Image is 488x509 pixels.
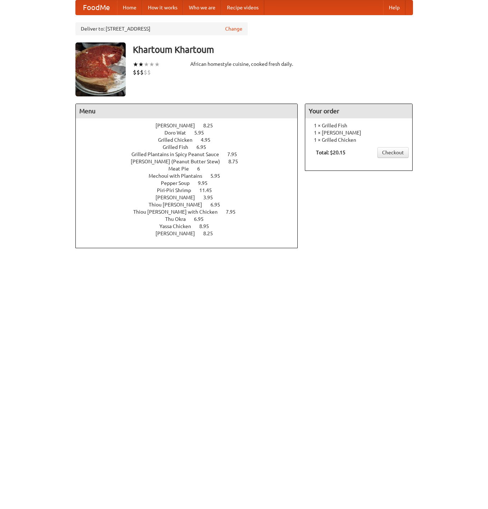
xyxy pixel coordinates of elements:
[377,147,409,158] a: Checkout
[149,202,209,208] span: Thiou [PERSON_NAME]
[226,209,243,215] span: 7.95
[203,231,220,236] span: 8.25
[163,144,195,150] span: Grilled Fish
[309,136,409,144] li: 1 × Grilled Chicken
[133,209,225,215] span: Thiou [PERSON_NAME] with Chicken
[309,129,409,136] li: 1 × [PERSON_NAME]
[133,68,136,76] li: $
[383,0,405,15] a: Help
[197,166,207,172] span: 6
[155,123,226,128] a: [PERSON_NAME] 8.25
[194,216,211,222] span: 6.95
[157,187,198,193] span: Piri-Piri Shrimp
[199,187,219,193] span: 11.45
[190,60,298,68] div: African homestyle cuisine, cooked fresh daily.
[168,166,213,172] a: Meat Pie 6
[316,150,345,155] b: Total: $20.15
[227,151,244,157] span: 7.95
[155,231,202,236] span: [PERSON_NAME]
[161,180,221,186] a: Pepper Soup 9.95
[309,122,409,129] li: 1 × Grilled Fish
[75,42,126,96] img: angular.jpg
[225,25,242,32] a: Change
[133,60,138,68] li: ★
[155,195,202,200] span: [PERSON_NAME]
[144,68,147,76] li: $
[154,60,160,68] li: ★
[165,216,217,222] a: Thu Okra 6.95
[149,60,154,68] li: ★
[155,231,226,236] a: [PERSON_NAME] 8.25
[228,159,245,164] span: 8.75
[194,130,211,136] span: 5.95
[183,0,221,15] a: Who we are
[203,195,220,200] span: 3.95
[149,173,233,179] a: Mechoui with Plantains 5.95
[196,144,213,150] span: 6.95
[133,209,249,215] a: Thiou [PERSON_NAME] with Chicken 7.95
[199,223,216,229] span: 8.95
[168,166,196,172] span: Meat Pie
[203,123,220,128] span: 8.25
[164,130,193,136] span: Doro Wat
[155,123,202,128] span: [PERSON_NAME]
[147,68,151,76] li: $
[117,0,142,15] a: Home
[155,195,226,200] a: [PERSON_NAME] 3.95
[140,68,144,76] li: $
[131,159,227,164] span: [PERSON_NAME] (Peanut Butter Stew)
[201,137,218,143] span: 4.95
[210,173,227,179] span: 5.95
[164,130,217,136] a: Doro Wat 5.95
[131,151,250,157] a: Grilled Plantains in Spicy Peanut Sauce 7.95
[157,187,225,193] a: Piri-Piri Shrimp 11.45
[76,0,117,15] a: FoodMe
[221,0,264,15] a: Recipe videos
[138,60,144,68] li: ★
[163,144,219,150] a: Grilled Fish 6.95
[159,223,222,229] a: Yassa Chicken 8.95
[144,60,149,68] li: ★
[142,0,183,15] a: How it works
[131,159,251,164] a: [PERSON_NAME] (Peanut Butter Stew) 8.75
[76,104,298,118] h4: Menu
[159,223,198,229] span: Yassa Chicken
[161,180,197,186] span: Pepper Soup
[165,216,193,222] span: Thu Okra
[75,22,248,35] div: Deliver to: [STREET_ADDRESS]
[131,151,226,157] span: Grilled Plantains in Spicy Peanut Sauce
[136,68,140,76] li: $
[158,137,200,143] span: Grilled Chicken
[158,137,224,143] a: Grilled Chicken 4.95
[210,202,227,208] span: 6.95
[305,104,412,118] h4: Your order
[133,42,413,57] h3: Khartoum Khartoum
[149,202,233,208] a: Thiou [PERSON_NAME] 6.95
[149,173,209,179] span: Mechoui with Plantains
[198,180,215,186] span: 9.95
